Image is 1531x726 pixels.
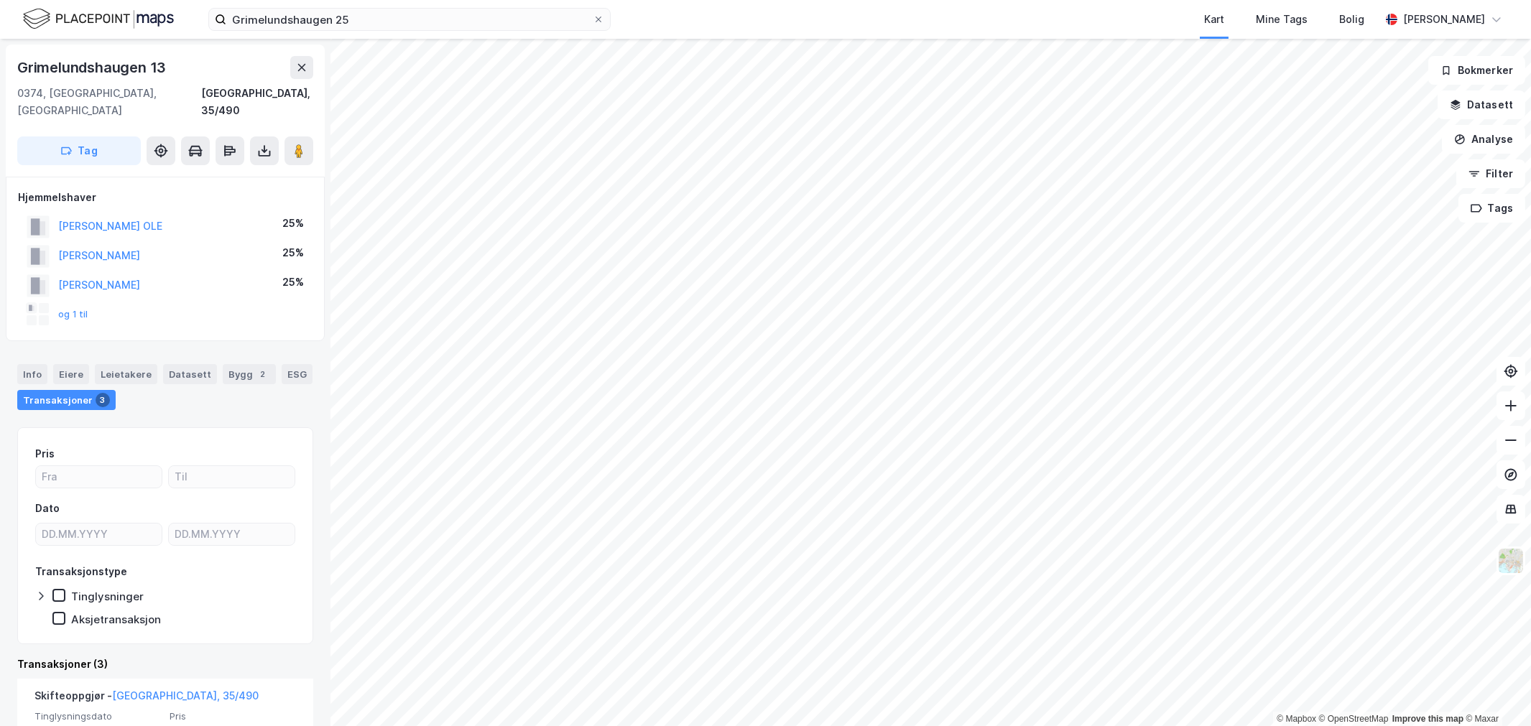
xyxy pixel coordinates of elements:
div: Leietakere [95,364,157,384]
div: Eiere [53,364,89,384]
div: 2 [256,367,270,381]
div: ESG [282,364,313,384]
img: Z [1497,547,1525,574]
div: Mine Tags [1256,11,1308,28]
div: 25% [282,244,304,261]
div: Dato [35,500,60,517]
div: Bygg [223,364,276,384]
span: Pris [170,710,296,722]
input: Fra [36,466,162,488]
a: Mapbox [1277,714,1316,724]
a: Improve this map [1392,714,1463,724]
button: Filter [1456,159,1525,188]
div: Transaksjoner [17,390,116,410]
div: 25% [282,215,304,232]
button: Tags [1458,194,1525,223]
div: Transaksjoner (3) [17,656,313,673]
div: 3 [96,393,110,407]
div: [GEOGRAPHIC_DATA], 35/490 [201,85,313,119]
button: Tag [17,136,141,165]
iframe: Chat Widget [1459,657,1531,726]
input: Til [169,466,295,488]
a: [GEOGRAPHIC_DATA], 35/490 [112,689,259,702]
input: DD.MM.YYYY [169,523,295,545]
div: Pris [35,445,55,462]
div: 25% [282,274,304,291]
div: 0374, [GEOGRAPHIC_DATA], [GEOGRAPHIC_DATA] [17,85,201,119]
button: Analyse [1442,125,1525,154]
button: Datasett [1438,90,1525,119]
a: OpenStreetMap [1319,714,1389,724]
div: Hjemmelshaver [18,189,313,206]
div: Datasett [163,364,217,384]
div: Tinglysninger [71,590,144,603]
div: Kontrollprogram for chat [1459,657,1531,726]
div: Bolig [1339,11,1364,28]
input: DD.MM.YYYY [36,523,162,545]
div: [PERSON_NAME] [1403,11,1485,28]
span: Tinglysningsdato [34,710,161,722]
div: Aksjetransaksjon [71,613,161,626]
img: logo.f888ab2527a4732fd821a326f86c7f29.svg [23,6,174,32]
button: Bokmerker [1428,56,1525,85]
div: Info [17,364,47,384]
div: Grimelundshaugen 13 [17,56,169,79]
div: Transaksjonstype [35,563,127,580]
div: Kart [1204,11,1224,28]
div: Skifteoppgjør - [34,687,259,710]
input: Søk på adresse, matrikkel, gårdeiere, leietakere eller personer [226,9,593,30]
